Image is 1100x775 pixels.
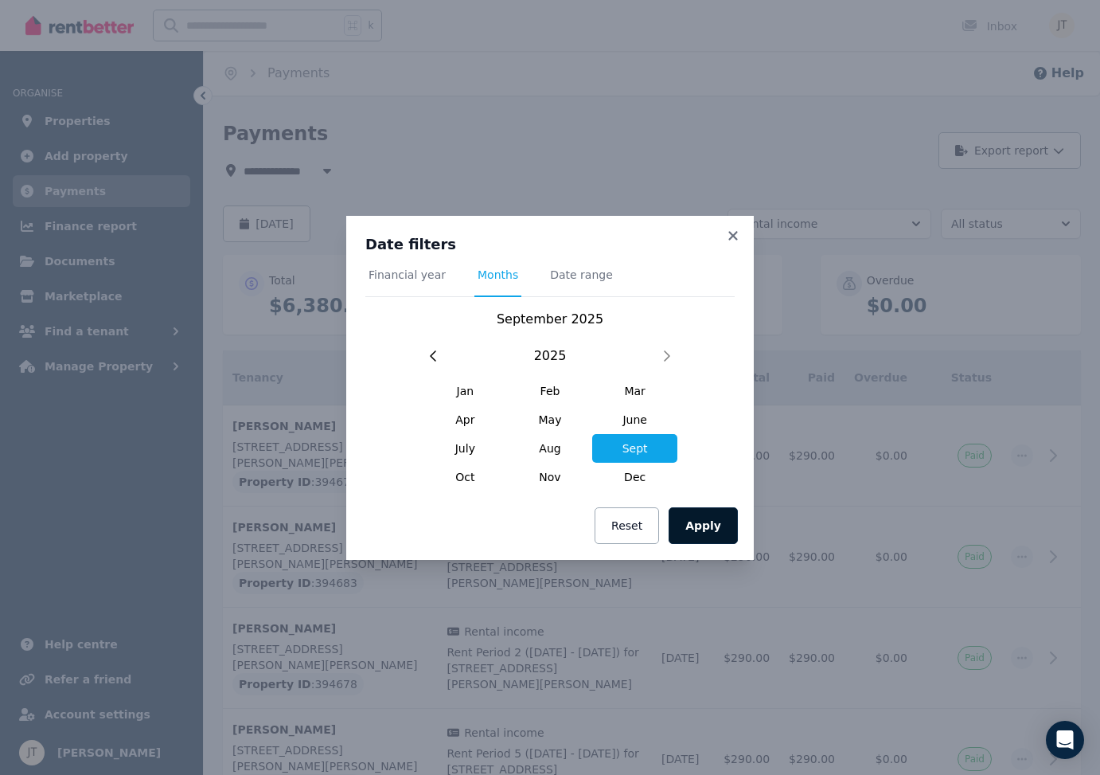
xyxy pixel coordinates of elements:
[365,235,735,254] h3: Date filters
[592,405,677,434] span: June
[508,405,593,434] span: May
[508,377,593,405] span: Feb
[423,405,508,434] span: Apr
[423,463,508,491] span: Oct
[423,377,508,405] span: Jan
[478,267,518,283] span: Months
[592,463,677,491] span: Dec
[550,267,613,283] span: Date range
[669,507,738,544] button: Apply
[423,434,508,463] span: July
[508,463,593,491] span: Nov
[365,267,735,297] nav: Tabs
[534,346,567,366] span: 2025
[595,507,659,544] button: Reset
[592,377,677,405] span: Mar
[1046,721,1084,759] div: Open Intercom Messenger
[508,434,593,463] span: Aug
[369,267,446,283] span: Financial year
[592,434,677,463] span: Sept
[497,311,603,327] span: September 2025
